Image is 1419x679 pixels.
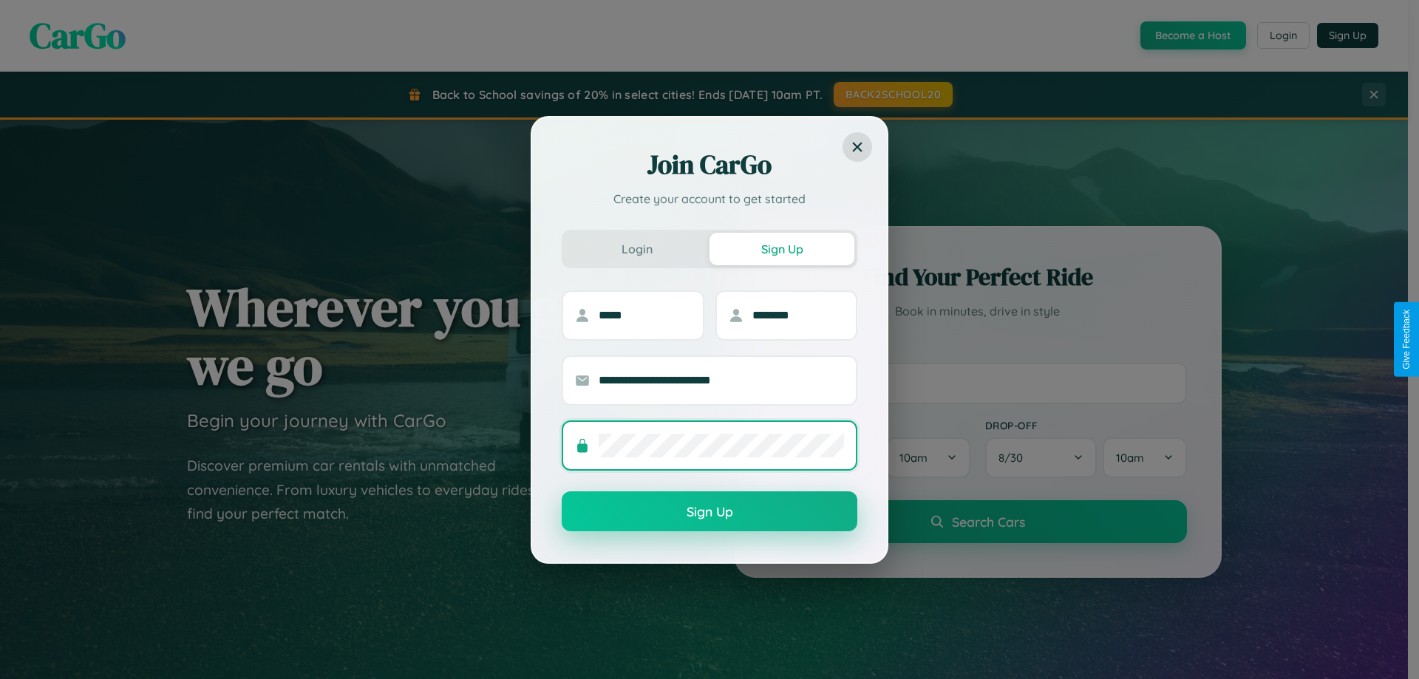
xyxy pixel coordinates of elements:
[562,147,857,182] h2: Join CarGo
[709,233,854,265] button: Sign Up
[1401,310,1412,369] div: Give Feedback
[565,233,709,265] button: Login
[562,491,857,531] button: Sign Up
[562,190,857,208] p: Create your account to get started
